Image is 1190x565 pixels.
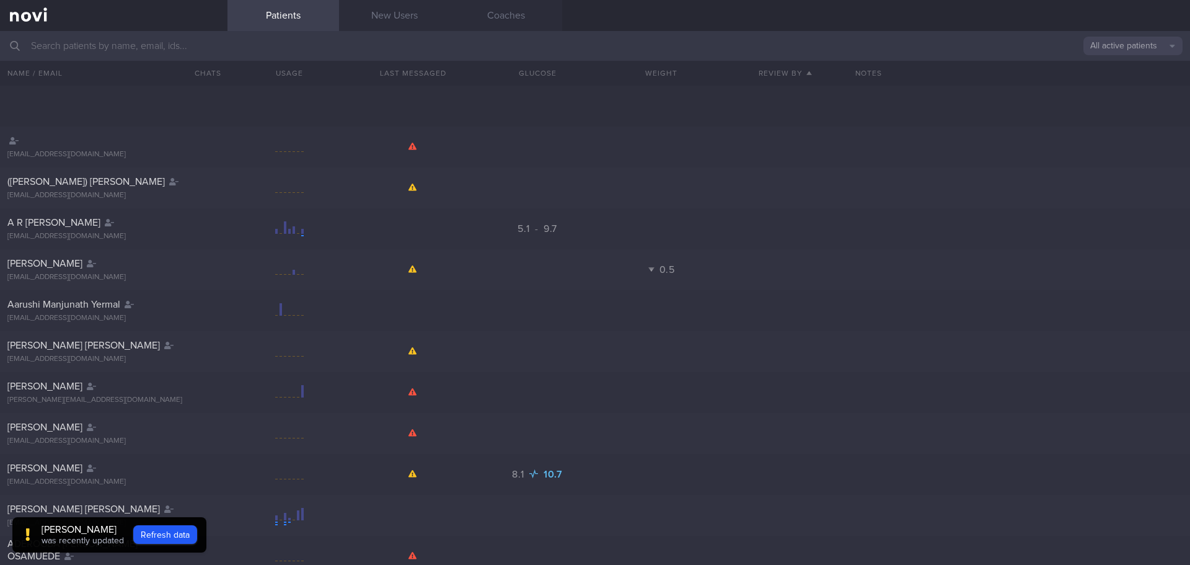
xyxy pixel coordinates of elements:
[7,340,160,350] span: [PERSON_NAME] [PERSON_NAME]
[7,314,220,323] div: [EMAIL_ADDRESS][DOMAIN_NAME]
[227,61,351,86] div: Usage
[7,504,160,514] span: [PERSON_NAME] [PERSON_NAME]
[1083,37,1183,55] button: All active patients
[7,259,82,269] span: [PERSON_NAME]
[535,224,539,234] span: -
[599,61,723,86] button: Weight
[475,61,599,86] button: Glucose
[178,61,227,86] button: Chats
[7,478,220,487] div: [EMAIL_ADDRESS][DOMAIN_NAME]
[42,536,124,545] span: was recently updated
[42,523,124,536] div: [PERSON_NAME]
[512,469,527,479] span: 8.1
[7,381,82,391] span: [PERSON_NAME]
[133,525,197,544] button: Refresh data
[7,150,220,159] div: [EMAIL_ADDRESS][DOMAIN_NAME]
[848,61,1190,86] div: Notes
[7,396,220,405] div: [PERSON_NAME][EMAIL_ADDRESS][DOMAIN_NAME]
[7,177,165,187] span: ([PERSON_NAME]) [PERSON_NAME]
[7,463,82,473] span: [PERSON_NAME]
[7,539,138,561] span: ADEROGBA [PERSON_NAME] OSAMUEDE
[7,218,100,228] span: A R [PERSON_NAME]
[7,437,220,446] div: [EMAIL_ADDRESS][DOMAIN_NAME]
[7,232,220,241] div: [EMAIL_ADDRESS][DOMAIN_NAME]
[7,273,220,282] div: [EMAIL_ADDRESS][DOMAIN_NAME]
[7,300,120,309] span: Aarushi Manjunath Yermal
[723,61,847,86] button: Review By
[544,469,563,479] span: 10.7
[351,61,475,86] button: Last Messaged
[7,191,220,200] div: [EMAIL_ADDRESS][DOMAIN_NAME]
[7,355,220,364] div: [EMAIL_ADDRESS][DOMAIN_NAME]
[518,224,532,234] span: 5.1
[544,224,557,234] span: 9.7
[7,518,220,528] div: [EMAIL_ADDRESS][DOMAIN_NAME]
[659,265,675,275] span: 0.5
[7,422,82,432] span: [PERSON_NAME]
